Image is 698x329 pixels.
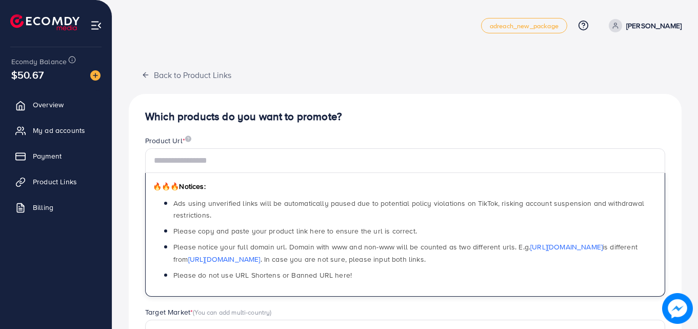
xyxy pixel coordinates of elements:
span: Ads using unverified links will be automatically paused due to potential policy violations on Tik... [173,198,644,220]
a: Billing [8,197,104,218]
a: [PERSON_NAME] [605,19,682,32]
span: Payment [33,151,62,161]
span: Overview [33,100,64,110]
a: [URL][DOMAIN_NAME] [530,242,603,252]
span: adreach_new_package [490,23,559,29]
span: My ad accounts [33,125,85,136]
span: Ecomdy Balance [11,56,67,67]
img: logo [10,14,79,30]
span: Please copy and paste your product link here to ensure the url is correct. [173,226,417,236]
img: image [185,136,191,142]
label: Target Market [145,307,272,317]
p: [PERSON_NAME] [626,20,682,32]
a: Payment [8,146,104,166]
label: Product Url [145,136,191,146]
a: Product Links [8,171,104,192]
a: Overview [8,94,104,115]
a: My ad accounts [8,120,104,141]
span: Notices: [153,181,206,191]
span: Please do not use URL Shortens or Banned URL here! [173,270,352,280]
span: (You can add multi-country) [193,307,271,317]
span: Billing [33,202,53,212]
img: menu [90,20,102,31]
img: image [90,70,101,81]
span: Please notice your full domain url. Domain with www and non-www will be counted as two different ... [173,242,637,264]
a: adreach_new_package [481,18,567,33]
button: Back to Product Links [129,64,244,86]
img: image [662,293,692,323]
span: 🔥🔥🔥 [153,181,179,191]
span: Product Links [33,177,77,187]
a: [URL][DOMAIN_NAME] [188,254,261,264]
span: $50.67 [11,67,44,82]
h4: Which products do you want to promote? [145,110,665,123]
